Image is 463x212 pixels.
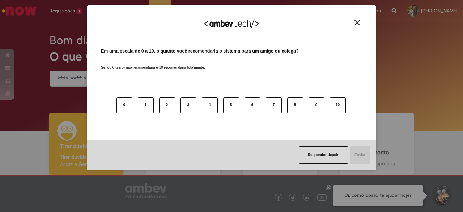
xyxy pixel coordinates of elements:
[204,19,259,28] img: Logo Ambevtech
[101,48,299,55] label: Em uma escala de 0 a 10, o quanto você recomendaria o sistema para um amigo ou colega?
[159,97,175,113] button: 2
[354,20,360,25] img: Close
[202,97,218,113] button: 4
[287,97,303,113] button: 8
[245,97,260,113] button: 6
[299,146,348,164] button: Responder depois
[330,97,346,113] button: 10
[223,97,239,113] button: 5
[116,97,132,113] button: 0
[309,97,324,113] button: 9
[352,20,362,26] button: Close
[138,97,154,113] button: 1
[266,97,282,113] button: 7
[180,97,196,113] button: 3
[101,57,205,70] label: Sendo 0 (zero) não recomendaria e 10 recomendaria totalmente.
